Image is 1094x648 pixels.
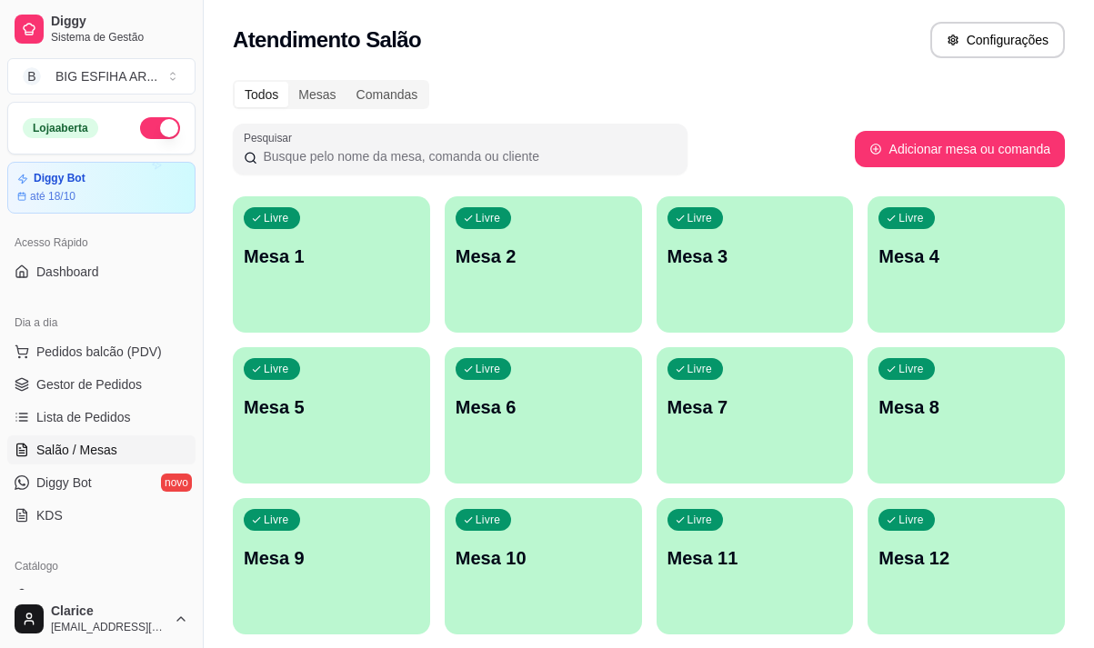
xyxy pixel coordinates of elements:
[264,362,289,376] p: Livre
[7,435,196,464] a: Salão / Mesas
[7,162,196,214] a: Diggy Botaté 18/10
[688,362,713,376] p: Livre
[7,552,196,581] div: Catálogo
[244,244,419,269] p: Mesa 1
[235,82,288,107] div: Todos
[34,172,85,185] article: Diggy Bot
[36,506,63,524] span: KDS
[23,67,41,85] span: B
[7,337,196,366] button: Pedidos balcão (PDV)
[476,513,501,527] p: Livre
[36,343,162,361] span: Pedidos balcão (PDV)
[346,82,428,107] div: Comandas
[898,513,924,527] p: Livre
[898,211,924,225] p: Livre
[445,196,642,333] button: LivreMesa 2
[667,394,843,420] p: Mesa 7
[264,513,289,527] p: Livre
[36,441,117,459] span: Salão / Mesas
[7,257,196,286] a: Dashboard
[657,196,854,333] button: LivreMesa 3
[233,347,430,484] button: LivreMesa 5
[688,211,713,225] p: Livre
[23,118,98,138] div: Loja aberta
[244,394,419,420] p: Mesa 5
[140,117,180,139] button: Alterar Status
[51,620,166,634] span: [EMAIL_ADDRESS][DOMAIN_NAME]
[898,362,924,376] p: Livre
[456,394,631,420] p: Mesa 6
[36,474,92,492] span: Diggy Bot
[264,211,289,225] p: Livre
[657,498,854,634] button: LivreMesa 11
[855,131,1065,167] button: Adicionar mesa ou comanda
[36,408,131,426] span: Lista de Pedidos
[233,196,430,333] button: LivreMesa 1
[667,244,843,269] p: Mesa 3
[688,513,713,527] p: Livre
[233,25,421,55] h2: Atendimento Salão
[868,347,1065,484] button: LivreMesa 8
[476,211,501,225] p: Livre
[7,370,196,399] a: Gestor de Pedidos
[51,14,188,30] span: Diggy
[244,130,298,145] label: Pesquisar
[36,263,99,281] span: Dashboard
[667,545,843,571] p: Mesa 11
[55,67,157,85] div: BIG ESFIHA AR ...
[51,30,188,45] span: Sistema de Gestão
[7,581,196,610] a: Produtos
[36,586,87,604] span: Produtos
[30,189,75,204] article: até 18/10
[244,545,419,571] p: Mesa 9
[7,308,196,337] div: Dia a dia
[456,244,631,269] p: Mesa 2
[456,545,631,571] p: Mesa 10
[7,403,196,432] a: Lista de Pedidos
[7,597,196,641] button: Clarice[EMAIL_ADDRESS][DOMAIN_NAME]
[657,347,854,484] button: LivreMesa 7
[7,228,196,257] div: Acesso Rápido
[445,498,642,634] button: LivreMesa 10
[36,375,142,394] span: Gestor de Pedidos
[445,347,642,484] button: LivreMesa 6
[51,603,166,620] span: Clarice
[878,545,1054,571] p: Mesa 12
[7,7,196,51] a: DiggySistema de Gestão
[878,394,1054,420] p: Mesa 8
[233,498,430,634] button: LivreMesa 9
[476,362,501,376] p: Livre
[868,498,1065,634] button: LivreMesa 12
[257,147,677,165] input: Pesquisar
[7,58,196,95] button: Select a team
[930,22,1065,58] button: Configurações
[878,244,1054,269] p: Mesa 4
[7,468,196,497] a: Diggy Botnovo
[288,82,346,107] div: Mesas
[868,196,1065,333] button: LivreMesa 4
[7,501,196,530] a: KDS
